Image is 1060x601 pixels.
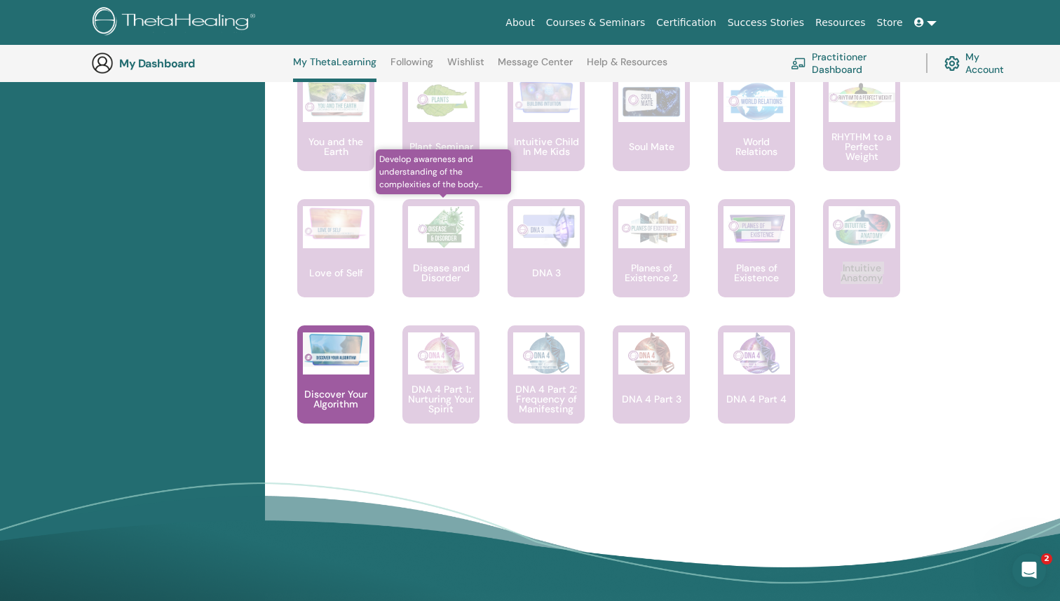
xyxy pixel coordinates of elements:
img: Soul Mate [618,80,685,122]
a: My ThetaLearning [293,56,376,82]
a: You and the Earth You and the Earth [297,73,374,199]
a: Practitioner Dashboard [791,48,909,79]
p: Intuitive Anatomy [823,263,900,283]
a: My Account [944,48,1015,79]
a: Develop awareness and understanding of the complexities of the body... Disease and Disorder Disea... [402,199,480,325]
a: DNA 4 Part 2: Frequency of Manifesting DNA 4 Part 2: Frequency of Manifesting [508,325,585,452]
p: Love of Self [304,268,369,278]
img: DNA 3 [513,206,580,248]
a: Store [871,10,909,36]
span: 2 [1041,553,1052,565]
a: Certification [651,10,721,36]
a: Plant Seminar Plant Seminar [402,73,480,199]
a: Message Center [498,56,573,79]
iframe: Intercom live chat [1012,553,1046,587]
img: You and the Earth [303,80,369,118]
img: Planes of Existence [723,206,790,248]
p: Planes of Existence 2 [613,263,690,283]
img: Planes of Existence 2 [618,206,685,248]
a: RHYTHM to a Perfect Weight RHYTHM to a Perfect Weight [823,73,900,199]
a: DNA 4 Part 4 DNA 4 Part 4 [718,325,795,452]
img: DNA 4 Part 2: Frequency of Manifesting [513,332,580,374]
p: DNA 4 Part 4 [721,394,792,404]
img: generic-user-icon.jpg [91,52,114,74]
a: Resources [810,10,871,36]
span: Develop awareness and understanding of the complexities of the body... [376,149,511,194]
a: DNA 4 Part 3 DNA 4 Part 3 [613,325,690,452]
img: RHYTHM to a Perfect Weight [829,80,895,112]
a: Soul Mate Soul Mate [613,73,690,199]
p: Discover Your Algorithm [297,389,374,409]
p: Planes of Existence [718,263,795,283]
a: Intuitive Child In Me Kids Intuitive Child In Me Kids [508,73,585,199]
img: Disease and Disorder [408,206,475,248]
img: DNA 4 Part 4 [723,332,790,374]
img: Intuitive Child In Me Kids [513,80,580,114]
a: DNA 4 Part 1: Nurturing Your Spirit DNA 4 Part 1: Nurturing Your Spirit [402,325,480,452]
img: Plant Seminar [408,80,475,122]
img: DNA 4 Part 1: Nurturing Your Spirit [408,332,475,374]
a: About [500,10,540,36]
img: chalkboard-teacher.svg [791,58,806,69]
a: Love of Self Love of Self [297,199,374,325]
a: Success Stories [722,10,810,36]
p: DNA 3 [526,268,566,278]
img: World Relations [723,80,790,122]
img: Discover Your Algorithm [303,332,369,367]
p: Disease and Disorder [402,263,480,283]
p: Soul Mate [623,142,680,151]
a: DNA 3 DNA 3 [508,199,585,325]
a: Planes of Existence 2 Planes of Existence 2 [613,199,690,325]
h3: My Dashboard [119,57,259,70]
img: logo.png [93,7,260,39]
a: Planes of Existence Planes of Existence [718,199,795,325]
a: Courses & Seminars [541,10,651,36]
img: cog.svg [944,53,960,74]
img: Intuitive Anatomy [829,206,895,248]
img: Love of Self [303,206,369,241]
p: Plant Seminar [404,142,479,151]
img: DNA 4 Part 3 [618,332,685,374]
p: DNA 4 Part 1: Nurturing Your Spirit [402,384,480,414]
p: DNA 4 Part 2: Frequency of Manifesting [508,384,585,414]
p: World Relations [718,137,795,156]
a: Intuitive Anatomy Intuitive Anatomy [823,199,900,325]
p: You and the Earth [297,137,374,156]
p: Intuitive Child In Me Kids [508,137,585,156]
a: Help & Resources [587,56,667,79]
a: Wishlist [447,56,484,79]
a: Following [390,56,433,79]
a: World Relations World Relations [718,73,795,199]
a: Discover Your Algorithm Discover Your Algorithm [297,325,374,452]
p: DNA 4 Part 3 [616,394,687,404]
p: RHYTHM to a Perfect Weight [823,132,900,161]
